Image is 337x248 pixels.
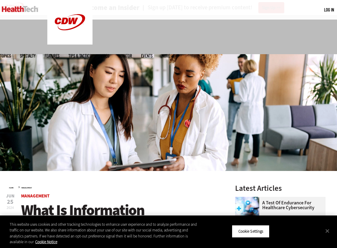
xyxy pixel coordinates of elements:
img: Home [2,6,38,12]
a: More information about your privacy [35,239,57,244]
a: Management [21,193,49,199]
a: Features [45,54,59,58]
div: » [9,184,219,189]
a: Management [21,187,32,189]
span: More [162,54,174,58]
a: MonITor [118,54,132,58]
h3: Latest Articles [235,184,326,192]
div: User menu [324,7,334,13]
button: Close [321,224,334,237]
a: Events [141,54,153,58]
a: CDW [47,40,93,46]
span: Jun [6,194,14,198]
a: Home [9,187,14,189]
a: A Test of Endurance for Healthcare Cybersecurity [235,200,322,210]
div: This website uses cookies and other tracking technologies to enhance user experience and to analy... [10,222,202,245]
a: Healthcare cybersecurity [235,197,262,202]
a: Log in [324,7,334,12]
img: Healthcare cybersecurity [235,197,259,221]
span: 25 [6,199,14,205]
a: Tips & Tactics [68,54,91,58]
a: Video [100,54,109,58]
button: Cookie Settings [232,225,269,238]
span: Specialty [20,54,36,58]
span: 2024 [7,205,14,210]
